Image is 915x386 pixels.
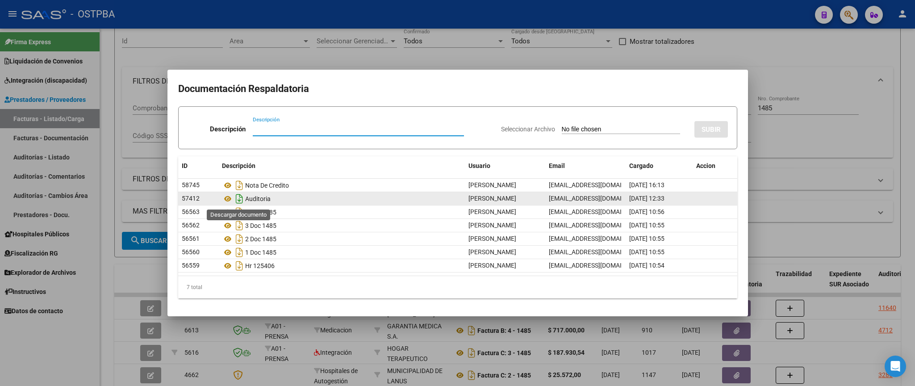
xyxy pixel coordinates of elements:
span: [PERSON_NAME] [468,248,516,256]
span: [DATE] 10:56 [629,208,664,215]
button: SUBIR [694,121,728,138]
span: [DATE] 10:55 [629,222,664,229]
span: ID [182,162,188,169]
datatable-header-cell: Email [545,156,626,176]
div: 1 Doc 1485 [222,245,461,260]
span: 56561 [182,235,200,242]
div: Nota De Credito [222,178,461,193]
span: [PERSON_NAME] [468,195,516,202]
div: Auditoria [222,192,461,206]
span: [EMAIL_ADDRESS][DOMAIN_NAME] [549,262,648,269]
span: Accion [696,162,715,169]
div: 3 Doc 1485 [222,218,461,233]
span: [EMAIL_ADDRESS][DOMAIN_NAME] [549,248,648,256]
i: Descargar documento [234,205,245,219]
span: 56559 [182,262,200,269]
span: 56562 [182,222,200,229]
div: 2 Doc 1485 [222,232,461,246]
i: Descargar documento [234,218,245,233]
i: Descargar documento [234,192,245,206]
span: Usuario [468,162,490,169]
div: Open Intercom Messenger [885,356,906,377]
i: Descargar documento [234,259,245,273]
span: [PERSON_NAME] [468,262,516,269]
span: 56563 [182,208,200,215]
datatable-header-cell: Cargado [626,156,693,176]
span: [DATE] 12:33 [629,195,664,202]
span: [PERSON_NAME] [468,181,516,189]
i: Descargar documento [234,245,245,260]
h2: Documentación Respaldatoria [178,80,737,97]
div: 4 Doc 1485 [222,205,461,219]
span: 57412 [182,195,200,202]
span: [EMAIL_ADDRESS][DOMAIN_NAME] [549,195,648,202]
span: Seleccionar Archivo [501,126,555,133]
span: 56560 [182,248,200,256]
span: [EMAIL_ADDRESS][DOMAIN_NAME] [549,208,648,215]
span: [DATE] 10:55 [629,248,664,256]
span: [DATE] 10:55 [629,235,664,242]
i: Descargar documento [234,232,245,246]
span: SUBIR [702,126,721,134]
span: [DATE] 16:13 [629,181,664,189]
span: [EMAIL_ADDRESS][DOMAIN_NAME] [549,235,648,242]
div: Hr 125406 [222,259,461,273]
span: 58745 [182,181,200,189]
span: [PERSON_NAME] [468,222,516,229]
span: [EMAIL_ADDRESS][DOMAIN_NAME] [549,181,648,189]
span: Descripción [222,162,255,169]
span: [PERSON_NAME] [468,208,516,215]
div: 7 total [178,276,737,298]
span: [DATE] 10:54 [629,262,664,269]
datatable-header-cell: Usuario [465,156,545,176]
datatable-header-cell: ID [178,156,218,176]
span: [PERSON_NAME] [468,235,516,242]
span: Cargado [629,162,653,169]
datatable-header-cell: Descripción [218,156,465,176]
span: Email [549,162,565,169]
span: [EMAIL_ADDRESS][DOMAIN_NAME] [549,222,648,229]
p: Descripción [210,124,246,134]
i: Descargar documento [234,178,245,193]
datatable-header-cell: Accion [693,156,737,176]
